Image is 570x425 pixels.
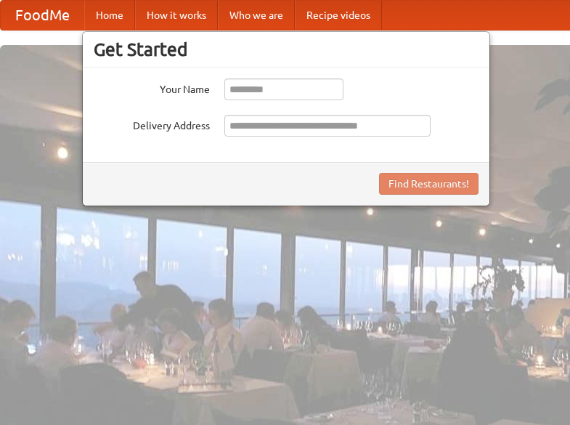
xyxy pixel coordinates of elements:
[84,1,135,30] a: Home
[94,39,479,60] h3: Get Started
[218,1,295,30] a: Who we are
[135,1,218,30] a: How it works
[295,1,382,30] a: Recipe videos
[1,1,84,30] a: FoodMe
[94,115,210,133] label: Delivery Address
[94,78,210,97] label: Your Name
[379,173,479,195] button: Find Restaurants!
